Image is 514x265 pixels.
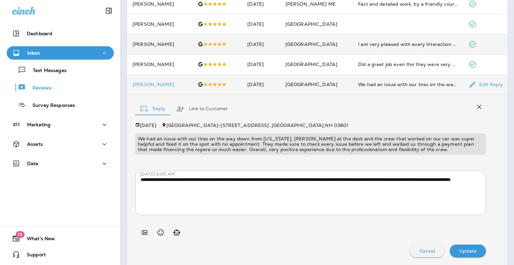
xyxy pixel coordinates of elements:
p: Reviews [26,85,52,91]
button: Update [450,245,486,257]
button: Survey Responses [7,98,114,112]
button: Data [7,157,114,170]
button: Add in a premade template [138,226,151,239]
button: Reply [135,97,171,121]
span: 19 [15,231,24,238]
div: Click to view Customer Drawer [133,82,187,87]
p: Cancel [419,248,435,254]
button: Link to Customer [171,97,233,121]
p: We had an issue with our tires on the way down from [US_STATE]. [PERSON_NAME] at the desk and the... [138,136,483,152]
p: [PERSON_NAME] [133,82,187,87]
button: Marketing [7,118,114,131]
p: [DATE] 8:00 AM [140,172,491,177]
p: Inbox [27,50,40,56]
td: [DATE] [242,34,280,54]
button: Text Messages [7,63,114,77]
span: [GEOGRAPHIC_DATA] [285,81,337,87]
span: [GEOGRAPHIC_DATA] [285,21,337,27]
div: Did a great job even tho they were very busy! Great people to work with! [358,61,458,68]
span: [GEOGRAPHIC_DATA] [285,41,337,47]
p: [PERSON_NAME] [133,42,187,47]
p: Assets [27,141,43,147]
span: [GEOGRAPHIC_DATA] [285,61,337,67]
p: [PERSON_NAME] [133,1,187,7]
p: Marketing [27,122,51,127]
button: Dashboard [7,27,114,40]
button: Support [7,248,114,261]
button: Reviews [7,80,114,94]
div: I am very pleased with every interaction with this business. I am greeted promptly and profession... [358,41,458,48]
button: 19What's New [7,232,114,245]
p: [PERSON_NAME] [133,62,187,67]
p: [DATE] [140,123,156,128]
button: Assets [7,137,114,151]
p: Update [459,248,477,254]
span: Support [20,252,46,260]
button: Cancel [410,245,444,257]
div: Fast and detailed work, by a friendly courteous staff. I will definitely request their services a... [358,1,458,7]
td: [DATE] [242,14,280,34]
p: Text Messages [26,68,67,74]
p: [PERSON_NAME] [133,21,187,27]
span: [PERSON_NAME] ME [285,1,336,7]
span: What's New [20,236,55,244]
td: [DATE] [242,74,280,94]
button: Collapse Sidebar [99,4,118,17]
button: Generate AI response [170,226,183,239]
button: Inbox [7,46,114,60]
button: Select an emoji [154,226,167,239]
p: Data [27,161,38,166]
p: Dashboard [27,31,52,36]
p: Edit Reply [477,82,503,87]
td: [DATE] [242,54,280,74]
div: We had an issue with our tires on the way down from Maine. Favian at the desk and the crew that w... [358,81,458,88]
span: [GEOGRAPHIC_DATA] - [STREET_ADDRESS] , [GEOGRAPHIC_DATA] , NH 03801 [166,122,349,128]
p: Survey Responses [26,103,75,109]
